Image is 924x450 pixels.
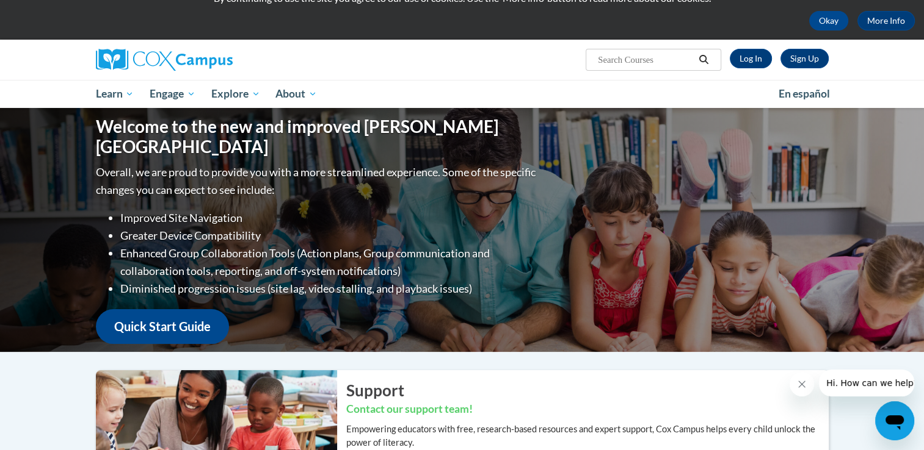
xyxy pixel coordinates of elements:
span: En español [779,87,830,100]
iframe: Message from company [819,370,914,396]
span: About [275,87,317,101]
img: Cox Campus [96,49,233,71]
button: Okay [809,11,848,30]
a: Learn [88,80,142,108]
li: Enhanced Group Collaboration Tools (Action plans, Group communication and collaboration tools, re... [120,245,539,280]
a: About [267,80,325,108]
div: Main menu [78,80,847,108]
p: Empowering educators with free, research-based resources and expert support, Cox Campus helps eve... [346,423,829,449]
a: More Info [857,11,915,30]
span: Hi. How can we help? [7,9,99,18]
a: Register [780,49,829,68]
li: Diminished progression issues (site lag, video stalling, and playback issues) [120,280,539,298]
input: Search Courses [597,52,694,67]
h3: Contact our support team! [346,402,829,417]
a: Cox Campus [96,49,328,71]
a: Explore [203,80,268,108]
a: Log In [730,49,772,68]
button: Search [694,52,713,67]
li: Greater Device Compatibility [120,227,539,245]
a: Quick Start Guide [96,309,229,344]
span: Engage [150,87,195,101]
h1: Welcome to the new and improved [PERSON_NAME][GEOGRAPHIC_DATA] [96,116,539,157]
a: Engage [142,80,203,108]
span: Learn [95,87,134,101]
iframe: Button to launch messaging window [875,401,914,440]
iframe: Close message [790,372,814,396]
span: Explore [211,87,260,101]
h2: Support [346,379,829,401]
p: Overall, we are proud to provide you with a more streamlined experience. Some of the specific cha... [96,163,539,199]
a: En español [771,81,838,107]
li: Improved Site Navigation [120,209,539,227]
